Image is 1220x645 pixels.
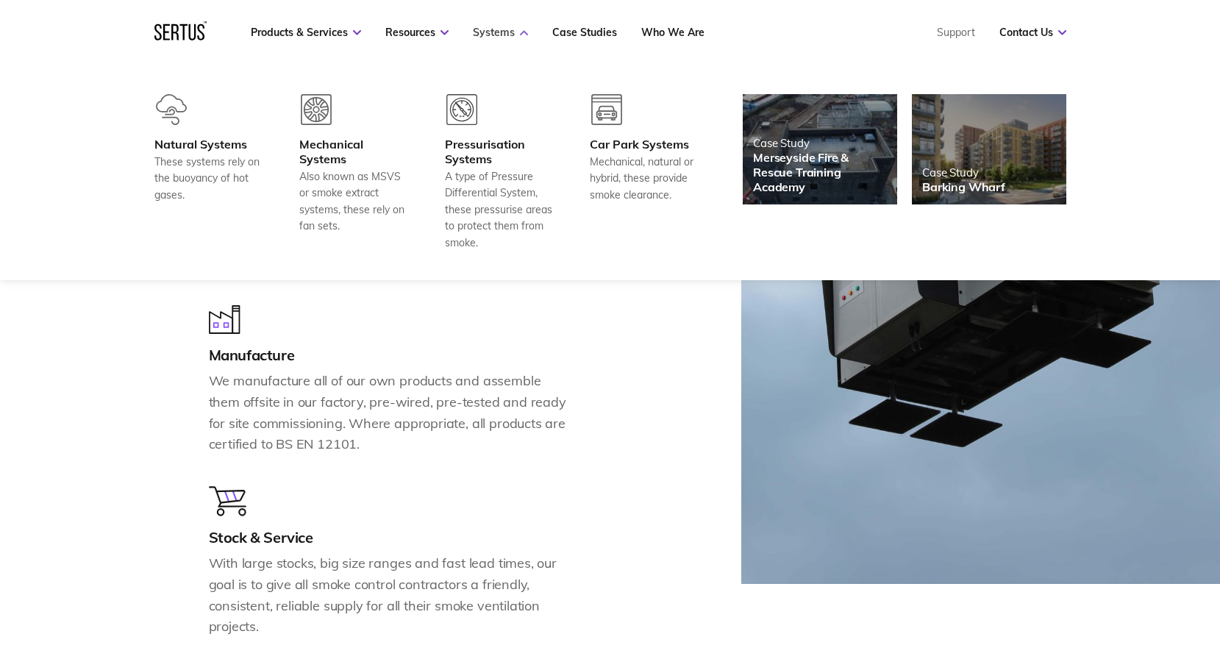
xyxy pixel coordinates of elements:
div: Barking Wharf [922,179,1005,194]
img: Icon [209,305,240,334]
h3: Manufacture [209,346,573,364]
img: Temp Image [741,35,1220,584]
a: Support [937,26,975,39]
div: Case Study [753,136,887,150]
a: Car Park SystemsMechanical, natural or hybrid, these provide smoke clearance. [590,94,699,251]
iframe: Chat Widget [1146,574,1220,645]
div: Car Park Systems [590,137,699,152]
a: Resources [385,26,449,39]
a: Who We Are [641,26,704,39]
div: Mechanical Systems [299,137,408,166]
div: Case Study [922,165,1005,179]
a: Systems [473,26,528,39]
a: Case StudyBarking Wharf [912,94,1066,204]
a: Contact Us [999,26,1066,39]
div: Pressurisation Systems [445,137,554,166]
div: Also known as MSVS or smoke extract systems, these rely on fan sets. [299,168,408,235]
div: These systems rely on the buoyancy of hot gases. [154,154,263,203]
a: Pressurisation SystemsA type of Pressure Differential System, these pressurise areas to protect t... [445,94,554,251]
div: Mechanical, natural or hybrid, these provide smoke clearance. [590,154,699,203]
p: We manufacture all of our own products and assemble them offsite in our factory, pre-wired, pre-t... [209,371,573,455]
div: Merseyside Fire & Rescue Training Academy [753,150,887,194]
a: Mechanical SystemsAlso known as MSVS or smoke extract systems, these rely on fan sets. [299,94,408,251]
a: Case StudyMerseyside Fire & Rescue Training Academy [743,94,897,204]
p: With large stocks, big size ranges and fast lead times, our goal is to give all smoke control con... [209,553,573,638]
img: Icon [209,486,246,516]
h3: Stock & Service [209,528,573,546]
div: Natural Systems [154,137,263,152]
a: Case Studies [552,26,617,39]
div: A type of Pressure Differential System, these pressurise areas to protect them from smoke. [445,168,554,251]
a: Natural SystemsThese systems rely on the buoyancy of hot gases. [154,94,263,251]
a: Products & Services [251,26,361,39]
